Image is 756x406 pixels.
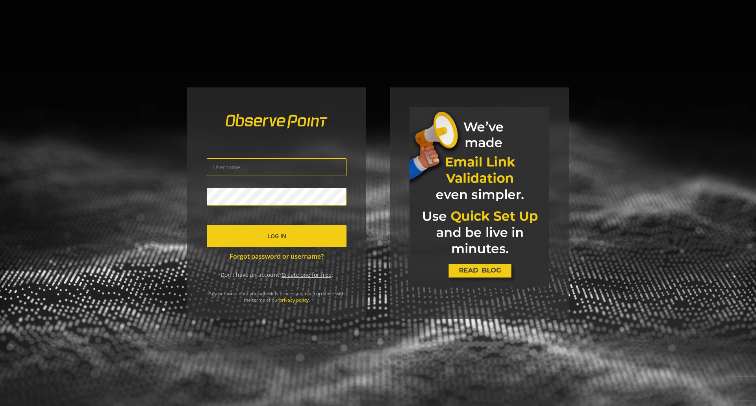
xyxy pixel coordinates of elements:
[282,271,332,278] a: Create one for free
[207,225,346,247] button: Log In
[279,297,309,303] a: privacy policy
[187,291,366,319] div: Any personal data you submit is processed in accordance with the terms of our .
[409,107,549,287] img: marketing-banner.jpg
[207,252,346,261] a: Forgot password or username?
[207,271,346,279] div: Don't have an account? .
[207,158,346,176] input: Username
[267,229,286,243] span: Log In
